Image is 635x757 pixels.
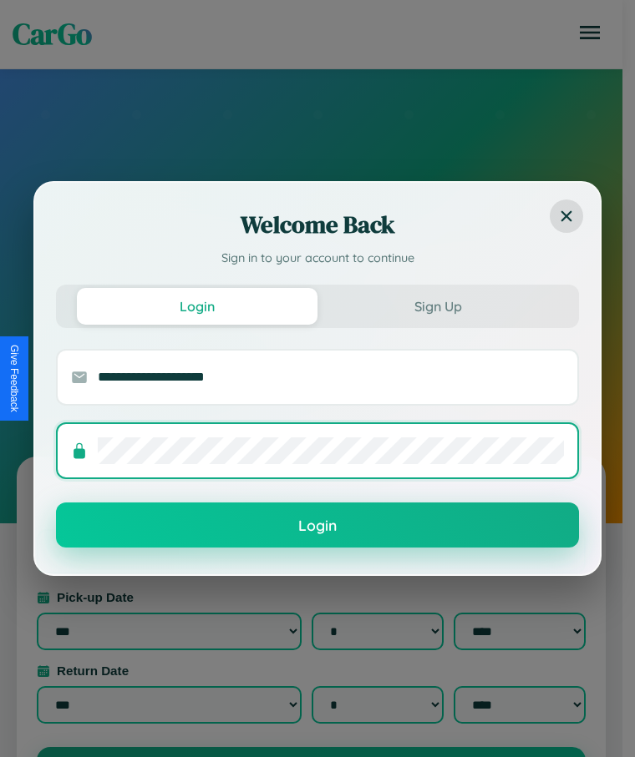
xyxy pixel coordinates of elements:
p: Sign in to your account to continue [56,250,579,268]
h2: Welcome Back [56,208,579,241]
button: Login [56,502,579,548]
button: Login [77,288,317,325]
button: Sign Up [317,288,558,325]
div: Give Feedback [8,345,20,412]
